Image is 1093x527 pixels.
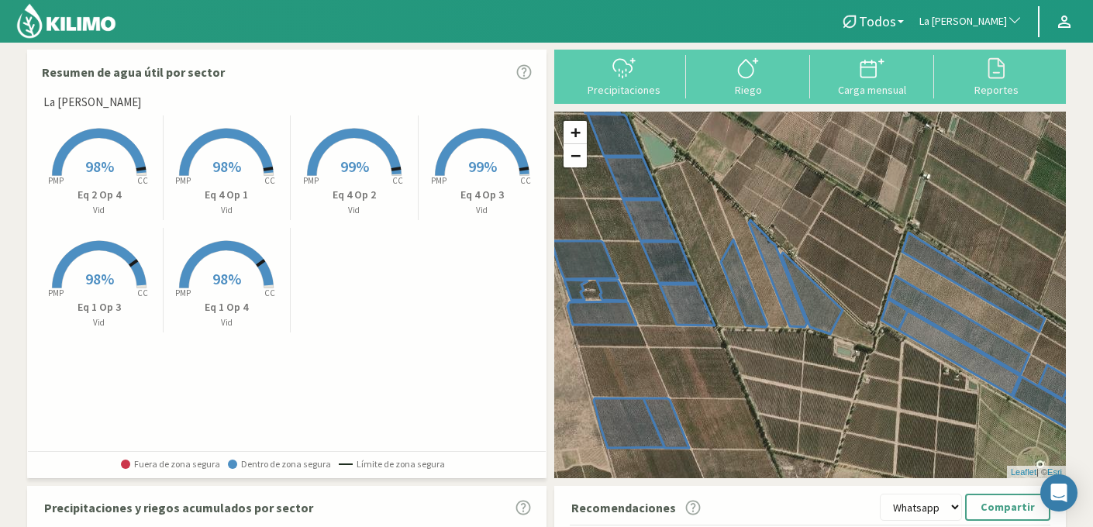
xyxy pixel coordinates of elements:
span: 98% [85,269,114,288]
span: 98% [212,157,241,176]
button: Riego [686,55,810,96]
div: Reportes [939,84,1053,95]
p: Vid [36,316,163,329]
p: Vid [291,204,418,217]
p: Vid [419,204,546,217]
tspan: CC [137,175,148,186]
p: Eq 4 Op 1 [164,187,291,203]
p: Eq 4 Op 3 [419,187,546,203]
tspan: PMP [48,288,64,298]
div: Open Intercom Messenger [1040,474,1077,511]
div: | © [1007,466,1066,479]
p: Eq 1 Op 3 [36,299,163,315]
tspan: PMP [303,175,319,186]
p: Precipitaciones y riegos acumulados por sector [44,498,313,517]
span: 99% [340,157,369,176]
tspan: CC [137,288,148,298]
div: Precipitaciones [567,84,681,95]
tspan: CC [392,175,403,186]
span: 98% [85,157,114,176]
span: Dentro de zona segura [228,459,331,470]
tspan: PMP [48,175,64,186]
img: Kilimo [16,2,117,40]
button: La [PERSON_NAME] [912,5,1030,39]
p: Resumen de agua útil por sector [42,63,225,81]
tspan: CC [520,175,531,186]
span: Todos [859,13,896,29]
p: Vid [164,204,291,217]
p: Vid [36,204,163,217]
tspan: CC [265,288,276,298]
span: 99% [468,157,497,176]
button: Reportes [934,55,1058,96]
span: 98% [212,269,241,288]
button: Compartir [965,494,1050,521]
button: Precipitaciones [562,55,686,96]
button: Carga mensual [810,55,934,96]
a: Leaflet [1011,467,1036,477]
a: Zoom in [564,121,587,144]
tspan: CC [265,175,276,186]
p: Compartir [981,498,1035,516]
div: Riego [691,84,805,95]
tspan: PMP [175,175,191,186]
a: Zoom out [564,144,587,167]
span: Límite de zona segura [339,459,445,470]
span: La [PERSON_NAME] [43,94,141,112]
tspan: PMP [175,288,191,298]
p: Eq 4 Op 2 [291,187,418,203]
tspan: PMP [431,175,447,186]
span: La [PERSON_NAME] [919,14,1007,29]
span: Fuera de zona segura [121,459,220,470]
a: Esri [1047,467,1062,477]
p: Vid [164,316,291,329]
p: Eq 1 Op 4 [164,299,291,315]
div: Carga mensual [815,84,929,95]
p: Eq 2 Op 4 [36,187,163,203]
p: Recomendaciones [571,498,676,517]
